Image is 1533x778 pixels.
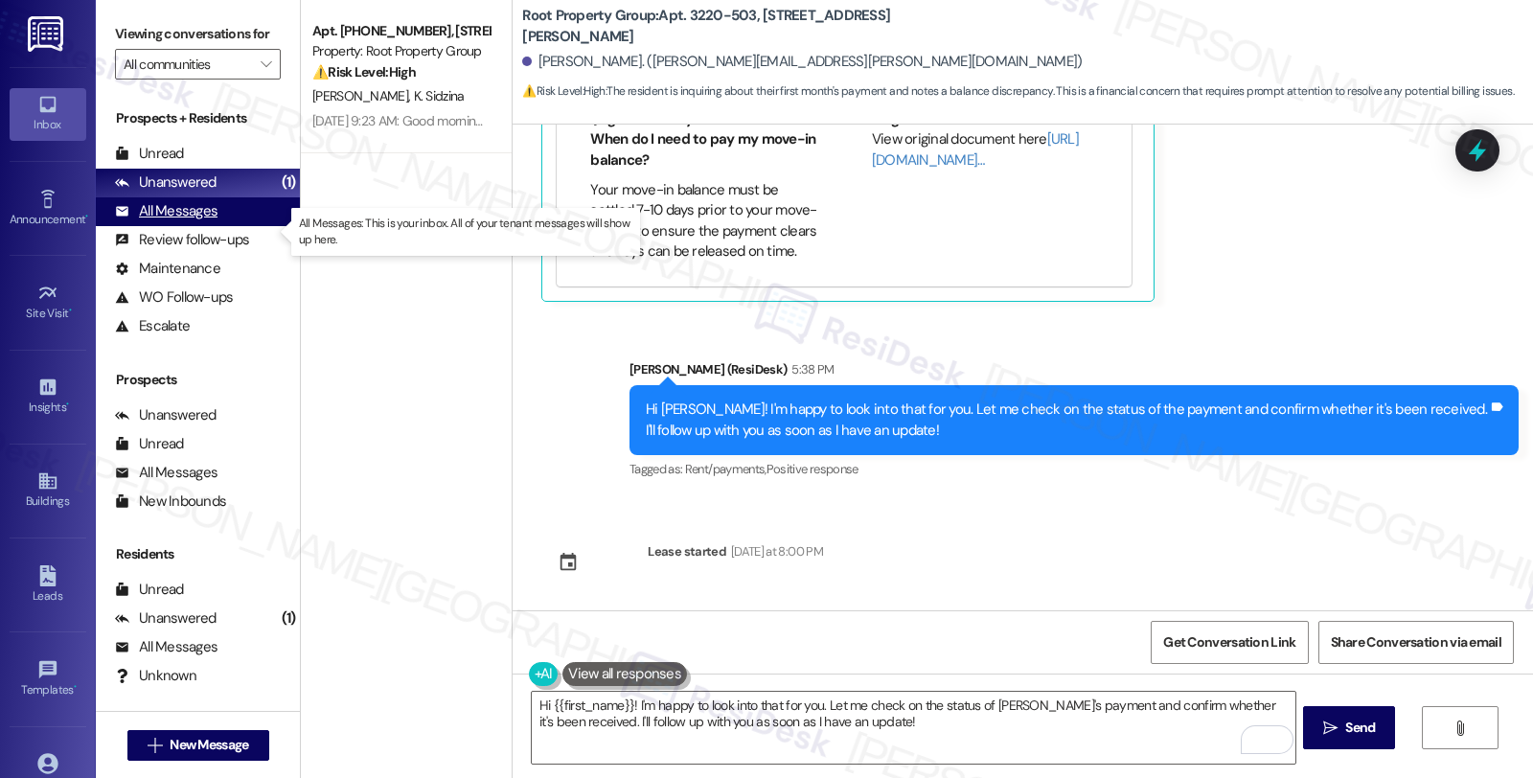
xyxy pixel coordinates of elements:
[685,461,766,477] span: Rent/payments ,
[312,41,490,61] div: Property: Root Property Group
[1151,621,1308,664] button: Get Conversation Link
[648,541,726,561] div: Lease started
[10,277,86,329] a: Site Visit •
[115,259,220,279] div: Maintenance
[590,129,817,171] li: When do I need to pay my move-in balance?
[872,129,1079,169] a: [URL][DOMAIN_NAME]…
[1318,621,1514,664] button: Share Conversation via email
[124,49,250,80] input: All communities
[127,730,269,761] button: New Message
[872,129,1118,171] div: View original document here
[69,304,72,317] span: •
[115,201,217,221] div: All Messages
[85,210,88,223] span: •
[10,653,86,705] a: Templates •
[66,398,69,411] span: •
[10,371,86,423] a: Insights •
[571,109,770,128] b: FAQs generated by ResiDesk AI
[312,112,1518,129] div: [DATE] 9:23 AM: Good morning, [PERSON_NAME], I hope you're day is going well. Your Wifi password ...
[261,57,271,72] i: 
[115,637,217,657] div: All Messages
[299,216,632,248] p: All Messages: This is your inbox. All of your tenant messages will show up here.
[766,461,858,477] span: Positive response
[74,680,77,694] span: •
[1331,632,1501,652] span: Share Conversation via email
[522,52,1082,72] div: [PERSON_NAME]. ([PERSON_NAME][EMAIL_ADDRESS][PERSON_NAME][DOMAIN_NAME])
[10,560,86,611] a: Leads
[726,541,823,561] div: [DATE] at 8:00 PM
[1453,721,1467,736] i: 
[522,6,905,47] b: Root Property Group: Apt. 3220-503, [STREET_ADDRESS][PERSON_NAME]
[277,168,301,197] div: (1)
[590,180,817,263] li: Your move-in balance must be settled 7-10 days prior to your move-in date to ensure the payment c...
[522,81,1514,102] span: : The resident is inquiring about their first month's payment and notes a balance discrepancy. Th...
[312,21,490,41] div: Apt. [PHONE_NUMBER], [STREET_ADDRESS]
[115,316,190,336] div: Escalate
[872,109,985,128] b: Original Guideline
[629,455,1519,483] div: Tagged as:
[590,263,817,324] li: What happens if I don't pay my move-in balance 10 days before move-in?
[170,735,248,755] span: New Message
[115,580,184,600] div: Unread
[522,83,605,99] strong: ⚠️ Risk Level: High
[10,88,86,140] a: Inbox
[787,359,834,379] div: 5:38 PM
[414,87,465,104] span: K. Sidzina
[115,230,249,250] div: Review follow-ups
[1163,632,1295,652] span: Get Conversation Link
[115,405,217,425] div: Unanswered
[10,465,86,516] a: Buildings
[1345,718,1375,738] span: Send
[115,19,281,49] label: Viewing conversations for
[312,63,416,80] strong: ⚠️ Risk Level: High
[96,108,300,128] div: Prospects + Residents
[96,370,300,390] div: Prospects
[115,666,196,686] div: Unknown
[1323,721,1338,736] i: 
[115,463,217,483] div: All Messages
[115,434,184,454] div: Unread
[532,692,1294,764] textarea: To enrich screen reader interactions, please activate Accessibility in Grammarly extension settings
[646,400,1488,441] div: Hi [PERSON_NAME]! I'm happy to look into that for you. Let me check on the status of the payment ...
[28,16,67,52] img: ResiDesk Logo
[115,492,226,512] div: New Inbounds
[277,604,301,633] div: (1)
[1303,706,1396,749] button: Send
[629,359,1519,386] div: [PERSON_NAME] (ResiDesk)
[148,738,162,753] i: 
[115,144,184,164] div: Unread
[115,608,217,629] div: Unanswered
[115,172,217,193] div: Unanswered
[312,87,414,104] span: [PERSON_NAME]
[96,544,300,564] div: Residents
[115,287,233,308] div: WO Follow-ups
